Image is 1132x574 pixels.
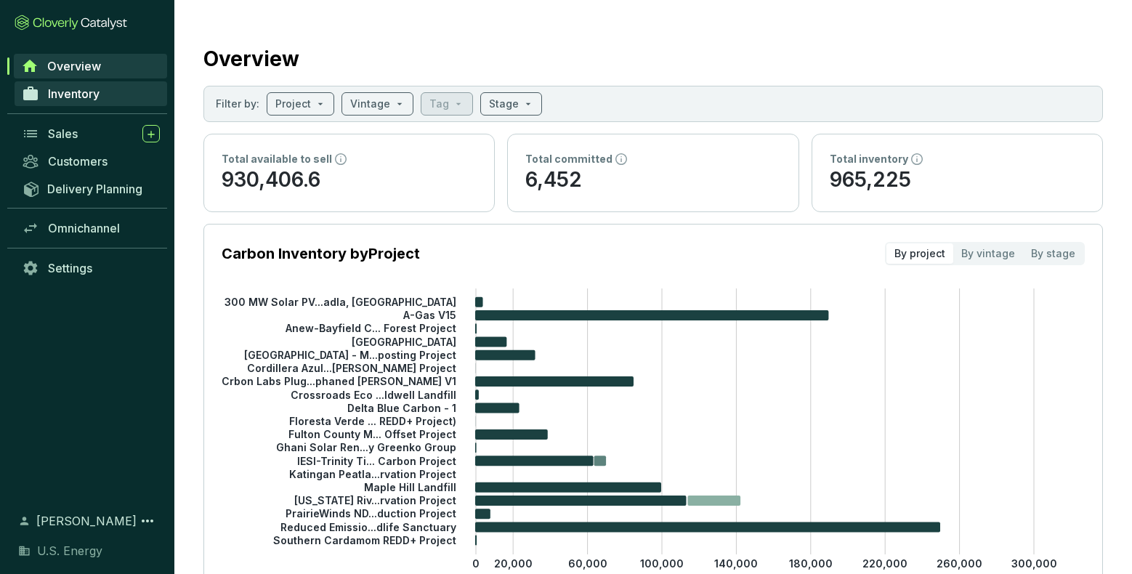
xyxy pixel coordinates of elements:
[1011,557,1057,570] tspan: 300,000
[291,388,456,400] tspan: Crossroads Eco ...ldwell Landfill
[886,243,953,264] div: By project
[525,166,780,194] p: 6,452
[36,512,137,530] span: [PERSON_NAME]
[286,507,456,520] tspan: PrairieWinds ND...duction Project
[47,182,142,196] span: Delivery Planning
[15,256,167,280] a: Settings
[294,494,456,506] tspan: [US_STATE] Riv...rvation Project
[48,86,100,101] span: Inventory
[276,441,456,453] tspan: Ghani Solar Ren...y Greenko Group
[347,402,456,414] tspan: Delta Blue Carbon - 1
[288,428,456,440] tspan: Fulton County M... Offset Project
[14,54,167,78] a: Overview
[289,415,456,427] tspan: Floresta Verde ... REDD+ Project)
[352,336,456,348] tspan: [GEOGRAPHIC_DATA]
[37,542,102,559] span: U.S. Energy
[285,322,456,334] tspan: Anew-Bayfield C... Forest Project
[15,177,167,201] a: Delivery Planning
[15,216,167,240] a: Omnichannel
[953,243,1023,264] div: By vintage
[830,152,908,166] p: Total inventory
[48,261,92,275] span: Settings
[216,97,259,111] p: Filter by:
[640,557,684,570] tspan: 100,000
[48,126,78,141] span: Sales
[403,309,456,321] tspan: A-Gas V15
[494,557,533,570] tspan: 20,000
[297,454,456,466] tspan: IESI-Trinity Ti... Carbon Project
[47,59,101,73] span: Overview
[247,362,456,374] tspan: Cordillera Azul...[PERSON_NAME] Project
[472,557,480,570] tspan: 0
[789,557,833,570] tspan: 180,000
[244,349,456,361] tspan: [GEOGRAPHIC_DATA] - M...posting Project
[429,97,449,111] p: Tag
[15,121,167,146] a: Sales
[273,534,456,546] tspan: Southern Cardamom REDD+ Project
[568,557,607,570] tspan: 60,000
[1023,243,1083,264] div: By stage
[280,520,456,533] tspan: Reduced Emissio...dlife Sanctuary
[862,557,907,570] tspan: 220,000
[203,44,299,74] h2: Overview
[525,152,613,166] p: Total committed
[289,468,456,480] tspan: Katingan Peatla...rvation Project
[830,166,1085,194] p: 965,225
[364,481,456,493] tspan: Maple Hill Landfill
[48,221,120,235] span: Omnichannel
[222,243,420,264] p: Carbon Inventory by Project
[714,557,758,570] tspan: 140,000
[222,166,477,194] p: 930,406.6
[225,296,456,308] tspan: 300 MW Solar PV...adla, [GEOGRAPHIC_DATA]
[15,81,167,106] a: Inventory
[15,149,167,174] a: Customers
[48,154,108,169] span: Customers
[885,242,1085,265] div: segmented control
[222,375,456,387] tspan: Crbon Labs Plug...phaned [PERSON_NAME] V1
[222,152,332,166] p: Total available to sell
[937,557,982,570] tspan: 260,000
